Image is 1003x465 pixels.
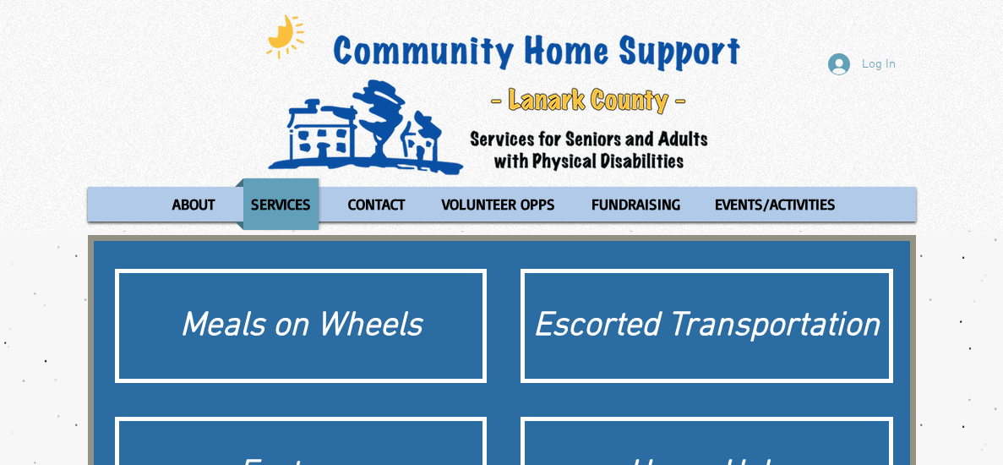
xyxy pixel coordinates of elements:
a: VOLUNTEER OPPS [426,178,571,230]
p: SERVICES [243,178,319,230]
a: Meals on Wheels [115,269,488,383]
a: ABOUT [155,178,231,230]
div: Meals on Wheels [128,303,475,350]
p: CONTACT [341,178,412,230]
p: ABOUT [165,178,222,230]
button: Log In [816,48,908,80]
div: Escorted Transportation [533,303,880,350]
p: FUNDRAISING [584,178,688,230]
a: EVENTS/ACTIVITIES [699,178,852,230]
a: SERVICES [235,178,327,230]
p: VOLUNTEER OPPS [434,178,563,230]
nav: Site [88,178,916,230]
span: Log In [856,56,902,74]
a: CONTACT [331,178,422,230]
a: FUNDRAISING [575,178,695,230]
p: EVENTS/ACTIVITIES [707,178,843,230]
a: Escorted Transportation [521,269,893,383]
